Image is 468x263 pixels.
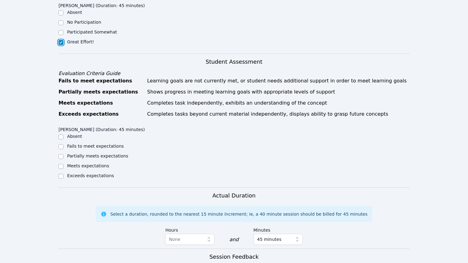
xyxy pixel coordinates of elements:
[147,77,410,85] div: Learning goals are not currently met, or student needs additional support in order to meet learni...
[212,191,255,200] h3: Actual Duration
[147,88,410,96] div: Shows progress in meeting learning goals with appropriate levels of support
[58,99,143,107] div: Meets expectations
[58,88,143,96] div: Partially meets expectations
[67,144,124,149] label: Fails to meet expectations
[147,99,410,107] div: Completes task independently, exhibits an understanding of the concept
[67,153,128,158] label: Partially meets expectations
[67,39,94,44] label: Great Effort!
[67,10,82,15] label: Absent
[67,30,117,34] label: Participated Somewhat
[67,20,101,25] label: No Participation
[165,225,214,234] label: Hours
[58,124,145,133] legend: [PERSON_NAME] (Duration: 45 minutes)
[58,77,143,85] div: Fails to meet expectations
[229,236,238,243] div: and
[209,253,258,261] h3: Session Feedback
[254,234,303,245] button: 45 minutes
[254,225,303,234] label: Minutes
[58,58,410,66] h3: Student Assessment
[67,173,114,178] label: Exceeds expectations
[169,237,180,242] span: None
[58,70,410,77] div: Evaluation Criteria Guide
[67,134,82,139] label: Absent
[165,234,214,245] button: None
[58,110,143,118] div: Exceeds expectations
[147,110,410,118] div: Completes tasks beyond current material independently, displays ability to grasp future concepts
[110,211,367,217] div: Select a duration, rounded to the nearest 15 minute increment; ie, a 40 minute session should be ...
[67,163,109,168] label: Meets expectations
[257,236,282,243] span: 45 minutes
